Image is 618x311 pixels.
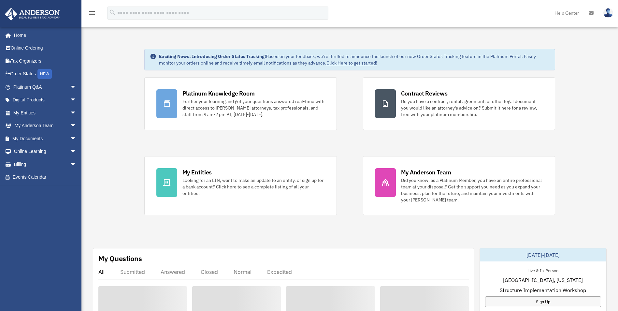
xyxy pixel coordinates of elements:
div: Platinum Knowledge Room [182,89,255,97]
a: Tax Organizers [5,54,86,67]
a: Online Learningarrow_drop_down [5,145,86,158]
span: arrow_drop_down [70,94,83,107]
a: menu [88,11,96,17]
a: Online Ordering [5,42,86,55]
span: [GEOGRAPHIC_DATA], [US_STATE] [503,276,583,284]
div: My Questions [98,254,142,263]
a: Contract Reviews Do you have a contract, rental agreement, or other legal document you would like... [363,77,555,130]
div: Do you have a contract, rental agreement, or other legal document you would like an attorney's ad... [401,98,543,118]
i: menu [88,9,96,17]
img: Anderson Advisors Platinum Portal [3,8,62,21]
div: Closed [201,269,218,275]
a: Digital Productsarrow_drop_down [5,94,86,107]
a: My Entitiesarrow_drop_down [5,106,86,119]
div: Submitted [120,269,145,275]
span: arrow_drop_down [70,106,83,120]
a: Events Calendar [5,171,86,184]
div: Expedited [267,269,292,275]
i: search [109,9,116,16]
span: arrow_drop_down [70,158,83,171]
div: Normal [234,269,252,275]
a: Order StatusNEW [5,67,86,81]
a: My Entities Looking for an EIN, want to make an update to an entity, or sign up for a bank accoun... [144,156,337,215]
div: All [98,269,105,275]
div: Did you know, as a Platinum Member, you have an entire professional team at your disposal? Get th... [401,177,543,203]
div: My Anderson Team [401,168,451,176]
span: arrow_drop_down [70,132,83,145]
div: [DATE]-[DATE] [480,248,606,261]
a: Click Here to get started! [326,60,377,66]
div: My Entities [182,168,212,176]
a: My Anderson Teamarrow_drop_down [5,119,86,132]
span: arrow_drop_down [70,119,83,133]
a: Platinum Knowledge Room Further your learning and get your questions answered real-time with dire... [144,77,337,130]
div: Contract Reviews [401,89,448,97]
a: Sign Up [485,296,601,307]
span: arrow_drop_down [70,145,83,158]
div: Looking for an EIN, want to make an update to an entity, or sign up for a bank account? Click her... [182,177,325,197]
img: User Pic [603,8,613,18]
a: Billingarrow_drop_down [5,158,86,171]
span: Structure Implementation Workshop [500,286,586,294]
a: Platinum Q&Aarrow_drop_down [5,81,86,94]
a: Home [5,29,83,42]
div: Further your learning and get your questions answered real-time with direct access to [PERSON_NAM... [182,98,325,118]
a: My Documentsarrow_drop_down [5,132,86,145]
strong: Exciting News: Introducing Order Status Tracking! [159,53,266,59]
span: arrow_drop_down [70,81,83,94]
div: NEW [37,69,52,79]
a: My Anderson Team Did you know, as a Platinum Member, you have an entire professional team at your... [363,156,555,215]
div: Answered [161,269,185,275]
div: Live & In-Person [522,267,564,274]
div: Based on your feedback, we're thrilled to announce the launch of our new Order Status Tracking fe... [159,53,550,66]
